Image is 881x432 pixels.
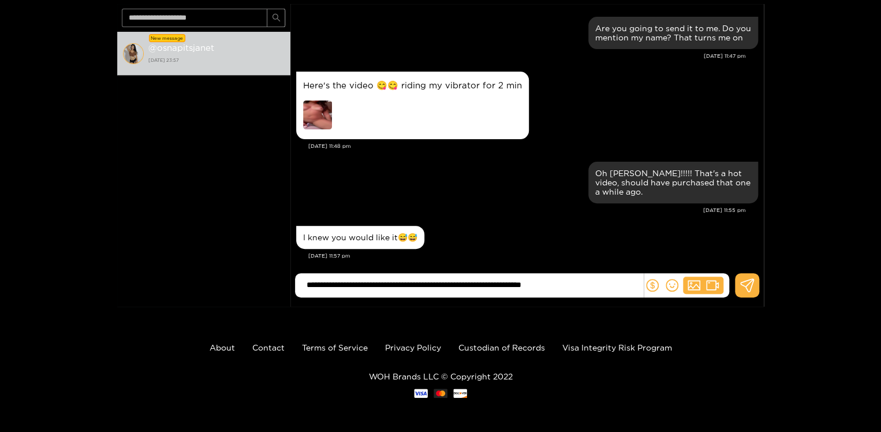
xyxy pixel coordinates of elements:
[646,279,659,292] span: dollar
[296,72,529,139] div: Sep. 22, 11:48 pm
[267,9,285,27] button: search
[296,226,424,249] div: Sep. 22, 11:57 pm
[308,252,758,260] div: [DATE] 11:57 pm
[588,162,758,203] div: Sep. 22, 11:55 pm
[595,169,751,196] div: Oh [PERSON_NAME]!!!!! That's a hot video, should have purchased that one a while ago.
[595,24,751,42] div: Are you going to send it to me. Do you mention my name? That turns me on
[272,13,281,23] span: search
[210,343,235,352] a: About
[252,343,285,352] a: Contact
[149,34,185,42] div: New message
[666,279,678,292] span: smile
[148,43,214,53] strong: @ osnapitsjanet
[644,277,661,294] button: dollar
[303,233,417,242] div: I knew you would like it😅😅
[123,43,144,64] img: conversation
[706,279,719,292] span: video-camera
[562,343,672,352] a: Visa Integrity Risk Program
[303,79,522,92] p: Here's the video 😋😋 riding my vibrator for 2 min
[296,206,746,214] div: [DATE] 11:55 pm
[303,100,332,129] img: preview
[683,277,723,294] button: picturevideo-camera
[458,343,545,352] a: Custodian of Records
[308,142,758,150] div: [DATE] 11:48 pm
[588,17,758,49] div: Sep. 22, 11:47 pm
[688,279,700,292] span: picture
[385,343,441,352] a: Privacy Policy
[296,52,746,60] div: [DATE] 11:47 pm
[302,343,368,352] a: Terms of Service
[148,55,285,65] strong: [DATE] 23:57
